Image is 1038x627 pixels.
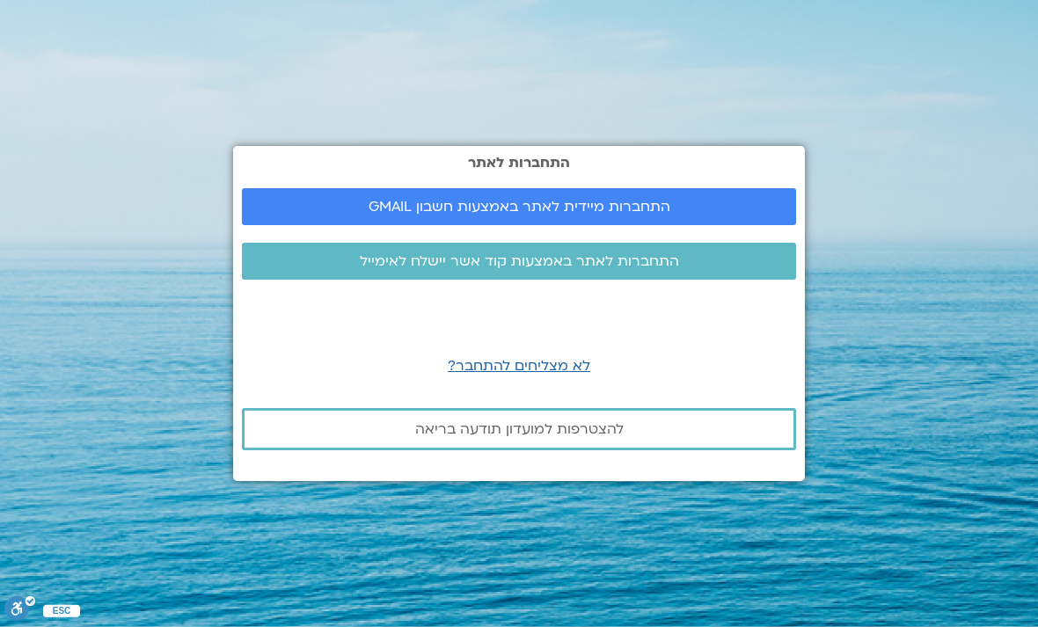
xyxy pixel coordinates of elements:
[242,188,796,225] a: התחברות מיידית לאתר באמצעות חשבון GMAIL
[448,356,590,375] a: לא מצליחים להתחבר?
[369,199,670,215] span: התחברות מיידית לאתר באמצעות חשבון GMAIL
[242,408,796,450] a: להצטרפות למועדון תודעה בריאה
[242,155,796,171] h2: התחברות לאתר
[360,253,679,269] span: התחברות לאתר באמצעות קוד אשר יישלח לאימייל
[415,421,624,437] span: להצטרפות למועדון תודעה בריאה
[242,243,796,280] a: התחברות לאתר באמצעות קוד אשר יישלח לאימייל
